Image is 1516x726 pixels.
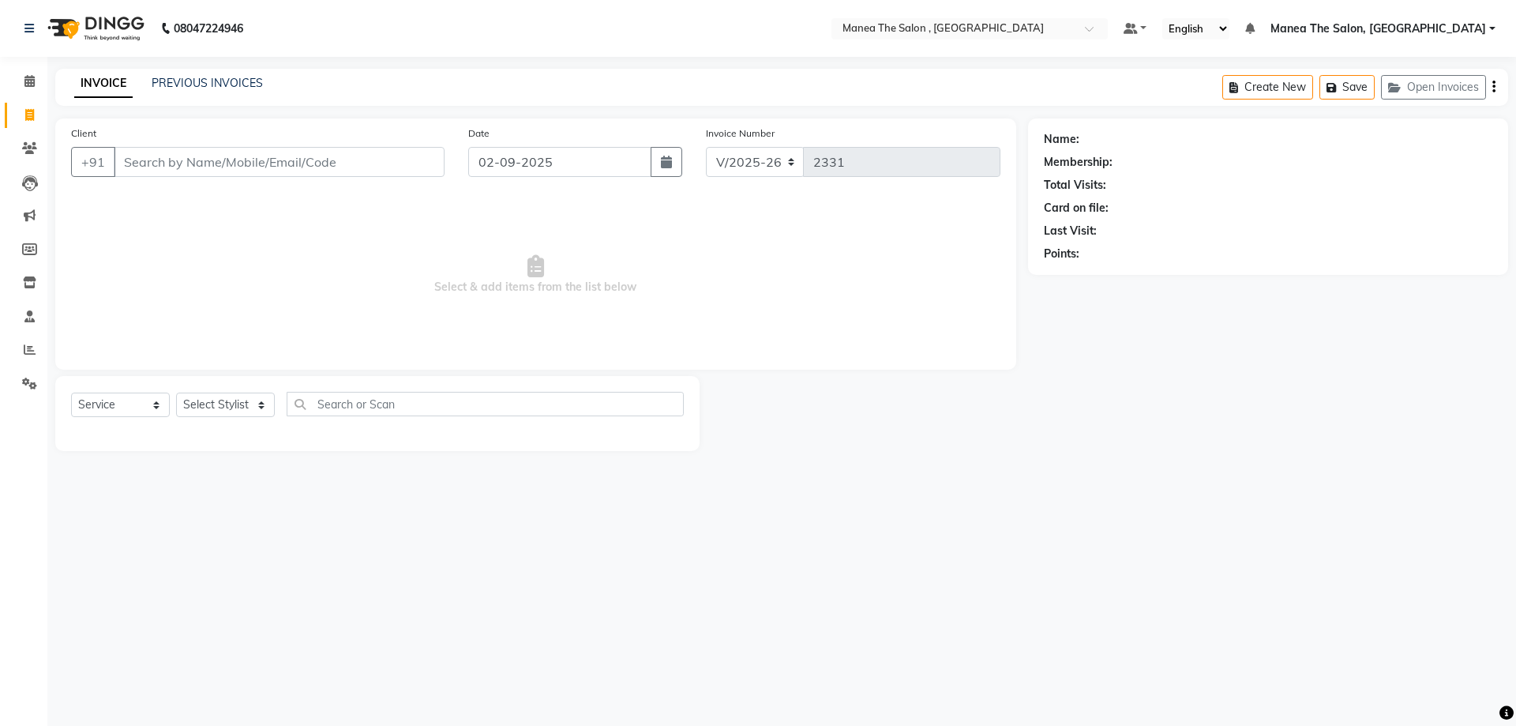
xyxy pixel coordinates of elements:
a: PREVIOUS INVOICES [152,76,263,90]
span: Select & add items from the list below [71,196,1000,354]
b: 08047224946 [174,6,243,51]
div: Points: [1044,246,1079,262]
label: Invoice Number [706,126,775,141]
div: Card on file: [1044,200,1109,216]
button: +91 [71,147,115,177]
img: logo [40,6,148,51]
button: Create New [1222,75,1313,100]
div: Name: [1044,131,1079,148]
input: Search or Scan [287,392,684,416]
input: Search by Name/Mobile/Email/Code [114,147,445,177]
label: Client [71,126,96,141]
button: Open Invoices [1381,75,1486,100]
button: Save [1319,75,1375,100]
div: Total Visits: [1044,177,1106,194]
div: Membership: [1044,154,1113,171]
a: INVOICE [74,70,133,98]
span: Manea The Salon, [GEOGRAPHIC_DATA] [1270,21,1486,37]
div: Last Visit: [1044,223,1097,239]
label: Date [468,126,490,141]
